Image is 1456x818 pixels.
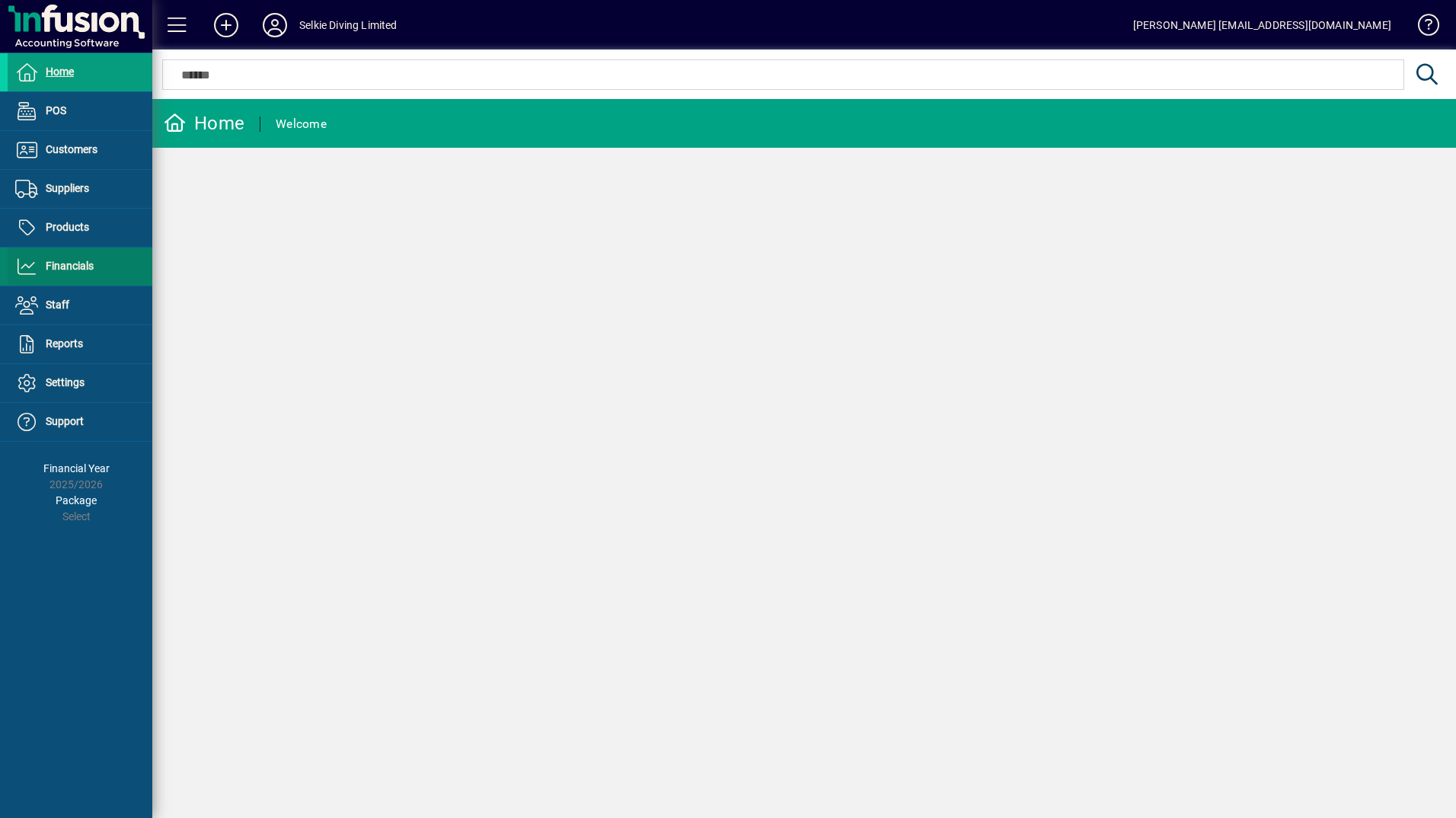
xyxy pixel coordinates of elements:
[56,494,97,506] span: Package
[46,260,94,272] span: Financials
[8,286,152,324] a: Staff
[251,11,299,39] button: Profile
[299,13,398,37] div: Selkie Diving Limited
[46,337,83,350] span: Reports
[46,66,74,78] span: Home
[276,112,327,136] div: Welcome
[43,462,110,475] span: Financial Year
[164,111,244,136] div: Home
[8,92,152,130] a: POS
[46,376,85,388] span: Settings
[8,325,152,363] a: Reports
[8,209,152,247] a: Products
[46,104,66,117] span: POS
[1133,13,1391,37] div: [PERSON_NAME] [EMAIL_ADDRESS][DOMAIN_NAME]
[46,143,97,155] span: Customers
[8,248,152,286] a: Financials
[8,131,152,169] a: Customers
[46,182,89,194] span: Suppliers
[1407,3,1437,53] a: Knowledge Base
[8,170,152,208] a: Suppliers
[46,415,84,427] span: Support
[8,364,152,402] a: Settings
[46,221,89,233] span: Products
[202,11,251,39] button: Add
[8,403,152,441] a: Support
[46,299,69,311] span: Staff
